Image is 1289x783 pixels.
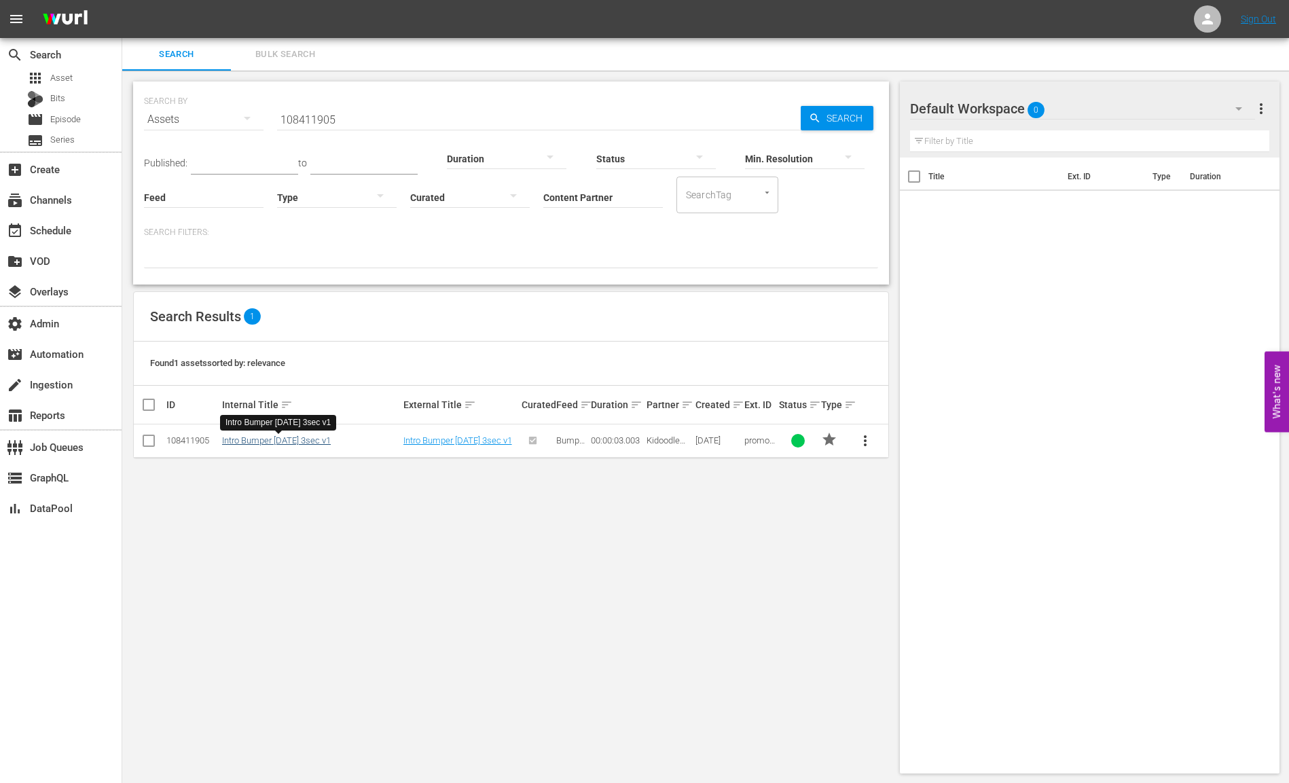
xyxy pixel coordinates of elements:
th: Type [1144,158,1182,196]
div: Default Workspace [910,90,1255,128]
span: PROMO [821,431,837,448]
span: Found 1 assets sorted by: relevance [150,358,285,368]
span: Ingestion [7,377,23,393]
span: Kidoodle TV [647,435,685,456]
span: DataPool [7,500,23,517]
div: Partner [647,397,691,413]
div: Intro Bumper [DATE] 3sec v1 [225,417,331,429]
div: [DATE] [695,435,740,445]
span: Series [50,133,75,147]
span: 0 [1028,96,1045,124]
span: Schedule [7,223,23,239]
div: 00:00:03.003 [591,435,642,445]
button: more_vert [849,424,882,457]
span: Search [7,47,23,63]
div: Created [695,397,740,413]
span: Create [7,162,23,178]
span: to [298,158,307,168]
a: Intro Bumper [DATE] 3sec v1 [222,435,331,445]
button: Open Feedback Widget [1265,351,1289,432]
p: Search Filters: [144,227,878,238]
div: External Title [403,397,518,413]
span: sort [630,399,642,411]
span: Bulk Search [239,47,331,62]
span: more_vert [1253,101,1269,117]
span: Series [27,132,43,149]
span: Overlays [7,284,23,300]
th: Title [928,158,1059,196]
div: Bits [27,91,43,107]
span: sort [844,399,856,411]
span: sort [809,399,821,411]
button: more_vert [1253,92,1269,125]
button: Open [761,186,774,199]
span: sort [681,399,693,411]
div: Feed [556,397,587,413]
span: Search [821,106,873,130]
span: Asset [27,70,43,86]
div: Internal Title [222,397,399,413]
span: Reports [7,407,23,424]
span: VOD [7,253,23,270]
span: Episode [27,111,43,128]
div: Curated [522,399,552,410]
span: sort [464,399,476,411]
span: GraphQL [7,470,23,486]
span: Published: [144,158,187,168]
span: 1 [244,308,261,325]
div: Type [821,397,845,413]
span: more_vert [857,433,873,449]
span: sort [580,399,592,411]
span: Bits [50,92,65,105]
a: Intro Bumper [DATE] 3sec v1 [403,435,512,445]
span: sort [280,399,293,411]
span: Admin [7,316,23,332]
div: ID [166,399,218,410]
div: Ext. ID [744,399,775,410]
span: Job Queues [7,439,23,456]
span: Search [130,47,223,62]
div: Status [779,397,817,413]
img: ans4CAIJ8jUAAAAAAAAAAAAAAAAAAAAAAAAgQb4GAAAAAAAAAAAAAAAAAAAAAAAAJMjXAAAAAAAAAAAAAAAAAAAAAAAAgAT5G... [33,3,98,35]
a: Sign Out [1241,14,1276,24]
div: Assets [144,101,264,139]
span: Automation [7,346,23,363]
span: sort [732,399,744,411]
div: 108411905 [166,435,218,445]
span: Channels [7,192,23,208]
span: Search Results [150,308,241,325]
span: Bumpers [DATE] [556,435,587,466]
span: Asset [50,71,73,85]
th: Duration [1182,158,1263,196]
div: Duration [591,397,642,413]
span: Episode [50,113,81,126]
button: Search [801,106,873,130]
span: promo-introbumper-Jan2023-3sec-v1 [744,435,775,496]
th: Ext. ID [1059,158,1145,196]
span: menu [8,11,24,27]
